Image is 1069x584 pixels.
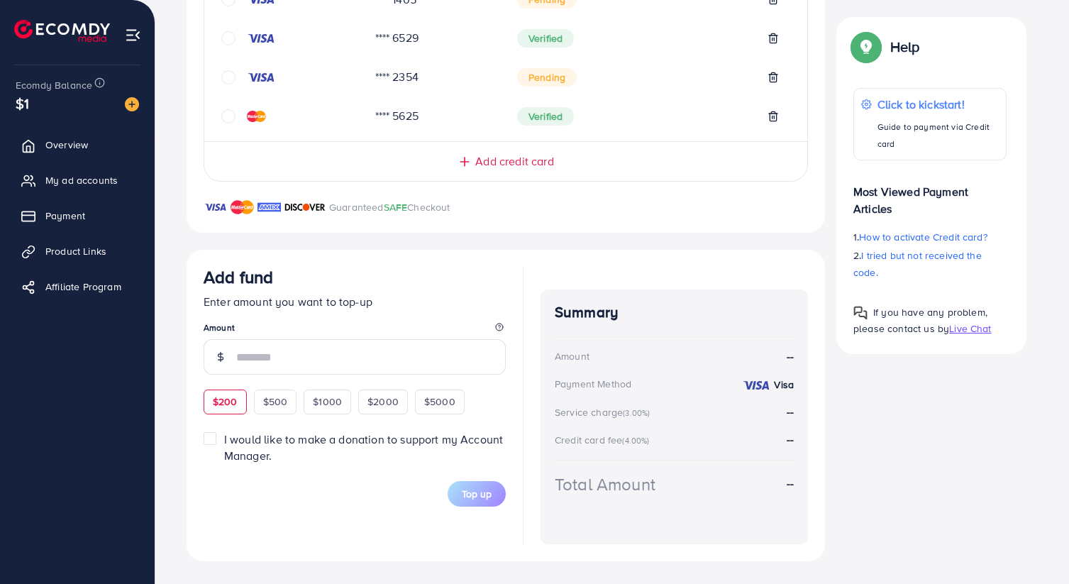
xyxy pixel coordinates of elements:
[853,305,987,336] span: If you have any problem, please contact us by
[555,472,655,497] div: Total Amount
[14,20,110,42] img: logo
[555,304,794,321] h4: Summary
[853,34,879,60] img: Popup guide
[45,173,118,187] span: My ad accounts
[313,395,342,409] span: $1000
[623,407,650,419] small: (3.00%)
[263,395,288,409] span: $500
[247,111,266,122] img: credit
[125,97,139,111] img: image
[221,31,236,45] svg: circle
[11,272,144,301] a: Affiliate Program
[221,70,236,84] svg: circle
[284,199,326,216] img: brand
[853,306,868,320] img: Popup guide
[555,377,631,391] div: Payment Method
[384,200,408,214] span: SAFE
[853,248,982,280] span: I tried but not received the code.
[859,230,987,244] span: How to activate Credit card?
[45,209,85,223] span: Payment
[424,395,455,409] span: $5000
[45,280,121,294] span: Affiliate Program
[45,138,88,152] span: Overview
[11,166,144,194] a: My ad accounts
[949,321,991,336] span: Live Chat
[204,267,273,287] h3: Add fund
[11,131,144,159] a: Overview
[16,78,92,92] span: Ecomdy Balance
[1009,520,1058,573] iframe: Chat
[853,247,1007,281] p: 2.
[11,237,144,265] a: Product Links
[11,202,144,230] a: Payment
[555,433,654,447] div: Credit card fee
[787,475,794,492] strong: --
[247,72,275,83] img: credit
[204,199,227,216] img: brand
[853,172,1007,217] p: Most Viewed Payment Articles
[475,153,553,170] span: Add credit card
[204,293,506,310] p: Enter amount you want to top-up
[221,109,236,123] svg: circle
[224,431,503,463] span: I would like to make a donation to support my Account Manager.
[787,348,794,365] strong: --
[517,29,574,48] span: Verified
[125,27,141,43] img: menu
[877,96,999,113] p: Click to kickstart!
[877,119,999,153] p: Guide to payment via Credit card
[517,68,577,87] span: Pending
[213,395,238,409] span: $200
[204,321,506,339] legend: Amount
[853,228,1007,246] p: 1.
[555,349,589,363] div: Amount
[257,199,281,216] img: brand
[462,487,492,501] span: Top up
[16,93,29,114] span: $1
[787,431,794,447] strong: --
[890,38,920,55] p: Help
[517,107,574,126] span: Verified
[742,380,770,391] img: credit
[622,435,649,446] small: (4.00%)
[329,199,450,216] p: Guaranteed Checkout
[231,199,254,216] img: brand
[555,405,654,419] div: Service charge
[448,481,506,507] button: Top up
[367,395,399,409] span: $2000
[787,404,794,419] strong: --
[45,244,106,258] span: Product Links
[774,378,794,392] strong: Visa
[247,33,275,44] img: credit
